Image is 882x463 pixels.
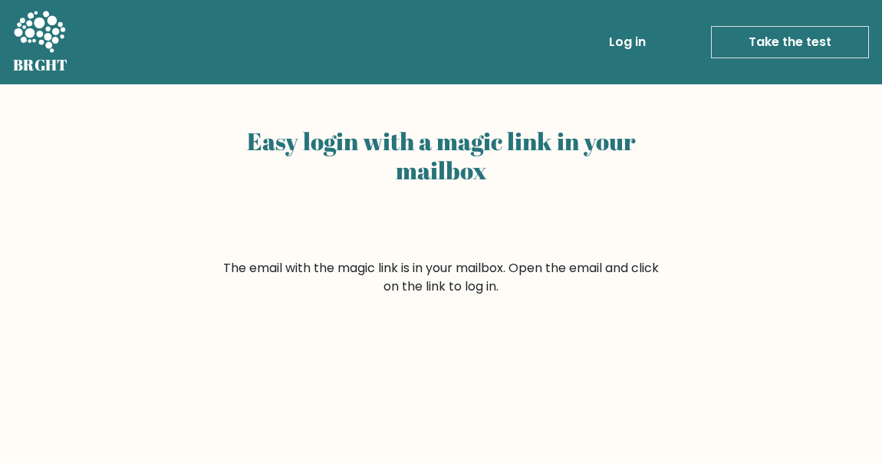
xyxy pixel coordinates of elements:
a: Take the test [711,26,869,58]
a: Log in [603,27,652,57]
h5: BRGHT [13,56,68,74]
h2: Easy login with a magic link in your mailbox [220,127,662,186]
form: The email with the magic link is in your mailbox. Open the email and click on the link to log in. [220,259,662,296]
a: BRGHT [13,6,68,78]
